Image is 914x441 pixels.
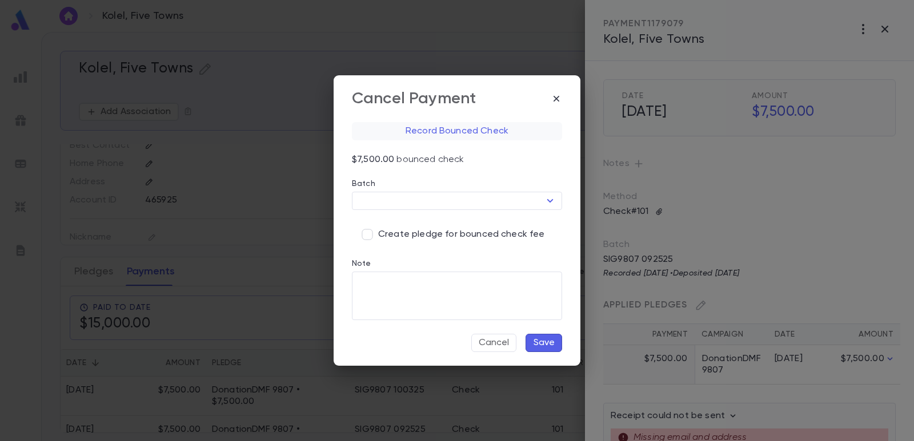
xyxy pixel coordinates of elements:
[378,229,545,240] span: Create pledge for bounced check fee
[352,179,375,188] label: Batch
[542,193,558,209] button: Open
[352,154,394,165] p: $7,500.00
[352,122,562,140] p: Record Bounced Check
[526,334,562,352] button: Save
[352,89,476,108] div: Cancel Payment
[394,154,464,165] p: bounced check
[471,334,516,352] button: Cancel
[352,259,371,268] label: Note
